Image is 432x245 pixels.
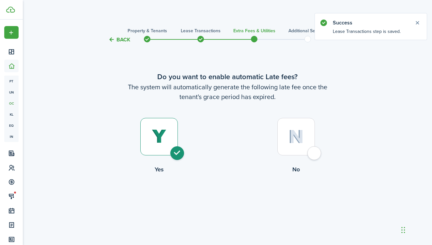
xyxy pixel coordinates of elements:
[288,27,327,34] h3: Additional Services
[4,98,19,109] a: oc
[4,131,19,142] a: in
[108,36,130,43] button: Back
[227,165,364,174] control-radio-card-title: No
[413,18,422,27] button: Close notify
[4,76,19,87] a: pt
[152,129,166,144] img: Yes (selected)
[401,220,405,240] div: Drag
[4,26,19,39] button: Open menu
[233,27,275,34] h3: Extra fees & Utilities
[288,130,304,144] img: No
[4,109,19,120] a: kl
[4,120,19,131] a: eq
[90,71,364,82] wizard-step-header-title: Do you want to enable automatic Late fees?
[128,27,167,34] h3: Property & Tenants
[90,82,364,102] wizard-step-header-description: The system will automatically generate the following late fee once the tenant's grace period has ...
[90,165,227,174] control-radio-card-title: Yes
[4,87,19,98] a: un
[315,28,427,40] notify-body: Lease Transactions step is saved.
[399,214,432,245] iframe: Chat Widget
[181,27,221,34] h3: Lease Transactions
[333,19,408,27] notify-title: Success
[6,7,15,13] img: TenantCloud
